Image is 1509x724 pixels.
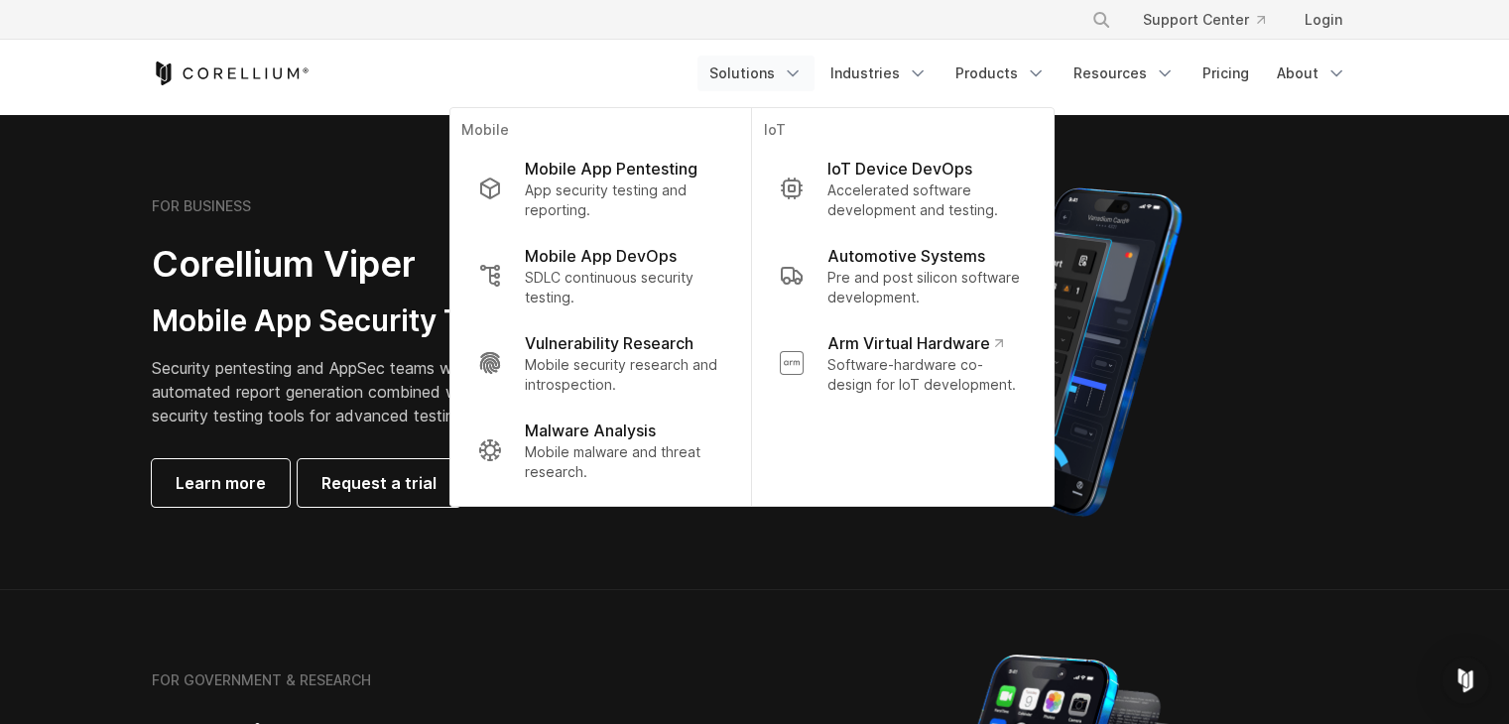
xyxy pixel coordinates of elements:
[763,120,1041,145] p: IoT
[176,471,266,495] span: Learn more
[152,671,371,689] h6: FOR GOVERNMENT & RESEARCH
[826,355,1025,395] p: Software-hardware co-design for IoT development.
[917,179,1215,526] img: Corellium MATRIX automated report on iPhone showing app vulnerability test results across securit...
[461,145,738,232] a: Mobile App Pentesting App security testing and reporting.
[152,61,310,85] a: Corellium Home
[152,197,251,215] h6: FOR BUSINESS
[826,331,1002,355] p: Arm Virtual Hardware
[525,157,697,181] p: Mobile App Pentesting
[697,56,815,91] a: Solutions
[321,471,437,495] span: Request a trial
[525,355,722,395] p: Mobile security research and introspection.
[525,268,722,307] p: SDLC continuous security testing.
[1127,2,1281,38] a: Support Center
[461,319,738,407] a: Vulnerability Research Mobile security research and introspection.
[152,242,660,287] h2: Corellium Viper
[152,356,660,427] p: Security pentesting and AppSec teams will love the simplicity of automated report generation comb...
[461,120,738,145] p: Mobile
[763,232,1041,319] a: Automotive Systems Pre and post silicon software development.
[826,157,971,181] p: IoT Device DevOps
[1442,657,1489,704] div: Open Intercom Messenger
[818,56,940,91] a: Industries
[826,181,1025,220] p: Accelerated software development and testing.
[1083,2,1119,38] button: Search
[525,442,722,482] p: Mobile malware and threat research.
[826,244,984,268] p: Automotive Systems
[1289,2,1358,38] a: Login
[1265,56,1358,91] a: About
[461,232,738,319] a: Mobile App DevOps SDLC continuous security testing.
[697,56,1358,91] div: Navigation Menu
[763,145,1041,232] a: IoT Device DevOps Accelerated software development and testing.
[943,56,1058,91] a: Products
[763,319,1041,407] a: Arm Virtual Hardware Software-hardware co-design for IoT development.
[525,244,677,268] p: Mobile App DevOps
[1062,56,1187,91] a: Resources
[1191,56,1261,91] a: Pricing
[525,419,656,442] p: Malware Analysis
[525,181,722,220] p: App security testing and reporting.
[152,459,290,507] a: Learn more
[1068,2,1358,38] div: Navigation Menu
[461,407,738,494] a: Malware Analysis Mobile malware and threat research.
[826,268,1025,307] p: Pre and post silicon software development.
[298,459,460,507] a: Request a trial
[152,302,660,340] h3: Mobile App Security Testing
[525,331,693,355] p: Vulnerability Research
